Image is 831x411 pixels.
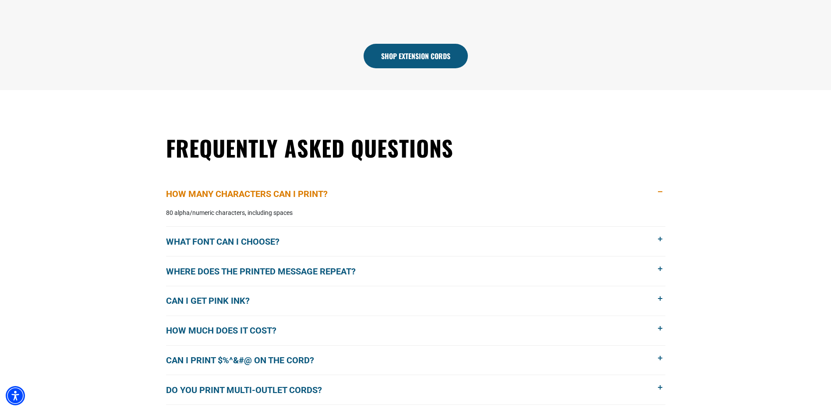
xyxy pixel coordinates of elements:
span: What font can I choose? [166,235,293,248]
span: Do you print multi-outlet cords? [166,383,335,397]
span: Can I get pink ink? [166,294,263,307]
a: Shop Extension Cords [364,44,468,68]
button: What font can I choose? [166,227,665,256]
div: Accessibility Menu [6,386,25,405]
span: How many characters can I print? [166,187,341,200]
button: How many characters can I print? [166,179,665,209]
h2: Frequently Asked Questions [166,133,665,162]
span: Where does the printed message repeat? [166,265,369,278]
button: Do you print multi-outlet cords? [166,375,665,404]
button: How much does it cost? [166,316,665,345]
button: Where does the printed message repeat? [166,256,665,286]
button: Can I print $%^&#@ on the cord? [166,346,665,375]
p: 80 alpha/numeric characters, including spaces [166,208,665,218]
span: Can I print $%^&#@ on the cord? [166,354,327,367]
button: Can I get pink ink? [166,286,665,316]
span: How much does it cost? [166,324,290,337]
